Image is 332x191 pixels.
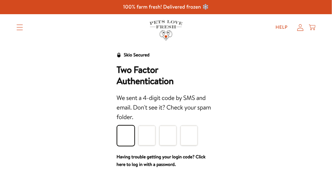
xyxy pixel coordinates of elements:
[117,153,206,168] a: Having trouble getting your login code? Click here to log in with a password.
[270,21,293,34] a: Help
[117,51,150,64] a: Skio Secured
[180,126,198,145] input: Please enter your pin code
[117,53,121,57] svg: Security
[11,19,28,36] summary: Translation missing: en.sections.header.menu
[117,94,211,121] span: We sent a 4-digit code by SMS and email. Don't see it? Check your spam folder.
[117,126,134,145] input: Please enter your pin code
[159,126,177,145] input: Please enter your pin code
[138,126,155,145] input: Please enter your pin code
[150,20,182,40] img: Pets Love Fresh
[117,64,215,87] h2: Two Factor Authentication
[124,51,150,59] div: Skio Secured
